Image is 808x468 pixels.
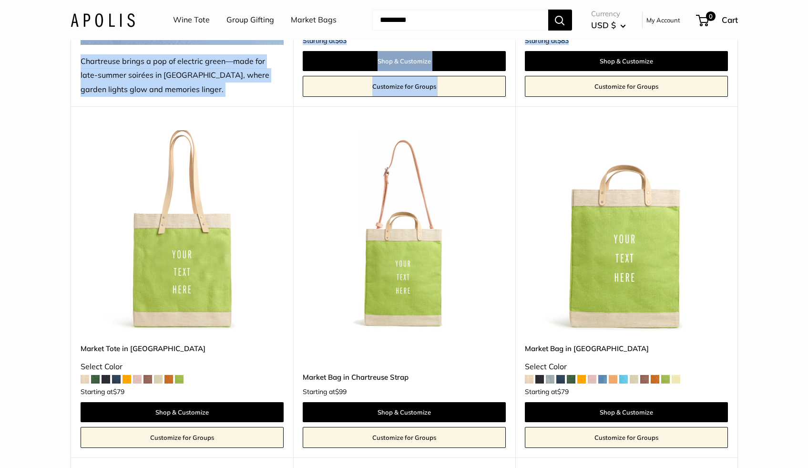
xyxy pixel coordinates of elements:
button: USD $ [591,18,626,33]
span: Currency [591,7,626,21]
a: Shop & Customize [303,402,506,422]
a: Customize for Groups [525,76,728,97]
a: Shop & Customize [525,51,728,71]
img: Apolis [71,13,135,27]
span: Starting at [81,388,124,395]
span: Starting at [303,37,347,44]
span: $99 [335,387,347,396]
span: Cart [722,15,738,25]
a: Market Bag in [GEOGRAPHIC_DATA] [525,343,728,354]
span: 0 [706,11,715,21]
a: Customize for Groups [81,427,284,448]
img: Market Bag in Chartreuse [525,130,728,333]
div: Select Color [81,360,284,374]
a: Shop & Customize [81,402,284,422]
a: Group Gifting [226,13,274,27]
a: Market Bags [291,13,337,27]
span: Starting at [525,37,569,44]
input: Search... [372,10,548,31]
a: Customize for Groups [303,76,506,97]
a: Shop & Customize [525,402,728,422]
a: Wine Tote [173,13,210,27]
img: Market Tote in Chartreuse [81,130,284,333]
a: Market Bag in ChartreuseMarket Bag in Chartreuse [525,130,728,333]
span: Starting at [525,388,569,395]
a: My Account [646,14,680,26]
div: Chartreuse brings a pop of electric green—made for late-summer soirées in [GEOGRAPHIC_DATA], wher... [81,54,284,97]
span: $79 [557,387,569,396]
a: Customize for Groups [303,427,506,448]
span: $63 [335,36,347,45]
a: Market Bag in Chartreuse Strap [303,372,506,383]
a: 0 Cart [697,12,738,28]
span: $83 [557,36,569,45]
a: Market Bag in Chartreuse StrapMarket Bag in Chartreuse Strap [303,130,506,333]
img: Market Bag in Chartreuse Strap [303,130,506,333]
span: Starting at [303,388,347,395]
a: Market Tote in ChartreuseMarket Tote in Chartreuse [81,130,284,333]
div: Select Color [525,360,728,374]
button: Search [548,10,572,31]
a: Customize for Groups [525,427,728,448]
a: Market Tote in [GEOGRAPHIC_DATA] [81,343,284,354]
span: $79 [113,387,124,396]
span: USD $ [591,20,616,30]
a: Shop & Customize [303,51,506,71]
